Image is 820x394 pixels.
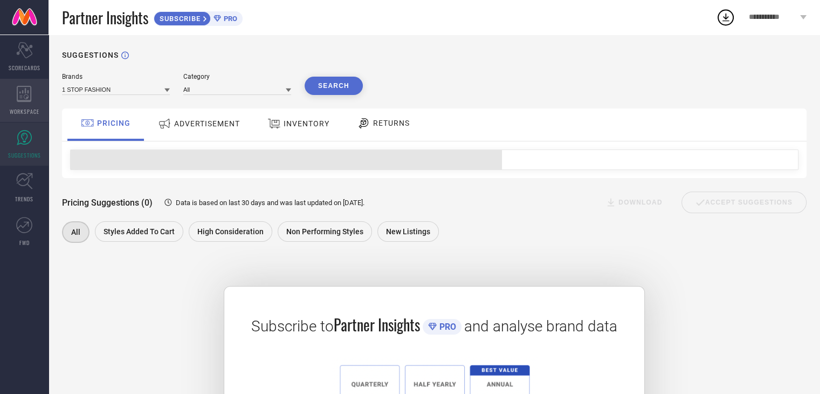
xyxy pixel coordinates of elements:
[15,195,33,203] span: TRENDS
[174,119,240,128] span: ADVERTISEMENT
[251,317,334,335] span: Subscribe to
[8,151,41,159] span: SUGGESTIONS
[437,322,456,332] span: PRO
[386,227,430,236] span: New Listings
[71,228,80,236] span: All
[154,9,243,26] a: SUBSCRIBEPRO
[334,314,420,336] span: Partner Insights
[10,107,39,116] span: WORKSPACE
[62,51,119,59] h1: SUGGESTIONS
[286,227,363,236] span: Non Performing Styles
[104,227,175,236] span: Styles Added To Cart
[9,64,40,72] span: SCORECARDS
[97,119,130,127] span: PRICING
[305,77,363,95] button: Search
[681,192,807,213] div: Accept Suggestions
[464,317,617,335] span: and analyse brand data
[197,227,264,236] span: High Consideration
[716,8,735,27] div: Open download list
[176,199,364,207] span: Data is based on last 30 days and was last updated on [DATE] .
[62,6,148,29] span: Partner Insights
[221,15,237,23] span: PRO
[62,73,170,80] div: Brands
[154,15,203,23] span: SUBSCRIBE
[373,119,410,127] span: RETURNS
[183,73,291,80] div: Category
[62,198,153,208] span: Pricing Suggestions (0)
[284,119,329,128] span: INVENTORY
[19,239,30,247] span: FWD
